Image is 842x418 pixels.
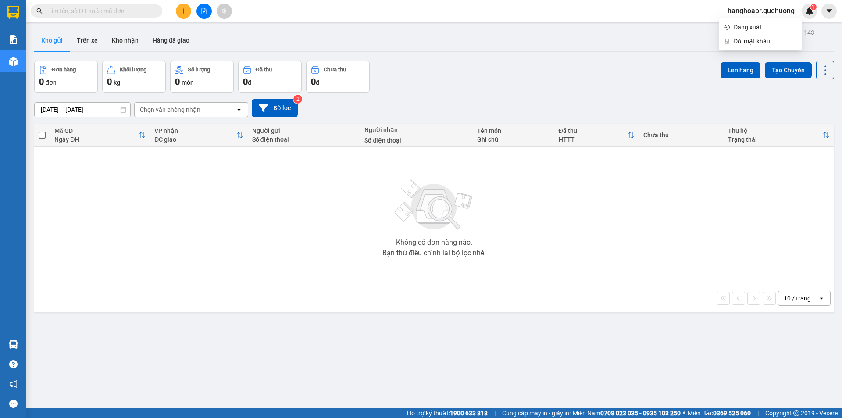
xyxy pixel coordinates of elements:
[683,411,685,415] span: ⚪️
[793,410,799,416] span: copyright
[170,61,234,93] button: Số lượng0món
[252,127,356,134] div: Người gửi
[196,4,212,19] button: file-add
[9,340,18,349] img: warehouse-icon
[217,4,232,19] button: aim
[9,400,18,408] span: message
[70,30,105,51] button: Trên xe
[818,295,825,302] svg: open
[201,8,207,14] span: file-add
[306,61,370,93] button: Chưa thu0đ
[293,95,302,104] sup: 2
[252,136,356,143] div: Số điện thoại
[554,124,639,147] th: Toggle SortBy
[721,5,802,16] span: hanghoapr.quehuong
[7,6,19,19] img: logo-vxr
[221,8,227,14] span: aim
[316,79,319,86] span: đ
[643,132,719,139] div: Chưa thu
[477,136,549,143] div: Ghi chú
[52,67,76,73] div: Đơn hàng
[150,124,248,147] th: Toggle SortBy
[390,174,478,236] img: svg+xml;base64,PHN2ZyBjbGFzcz0ibGlzdC1wbHVnX19zdmciIHhtbG5zPSJodHRwOi8vd3d3LnczLm9yZy8yMDAwL3N2Zy...
[102,61,166,93] button: Khối lượng0kg
[573,408,681,418] span: Miền Nam
[559,127,628,134] div: Đã thu
[812,4,815,10] span: 1
[188,67,210,73] div: Số lượng
[181,8,187,14] span: plus
[154,136,236,143] div: ĐC giao
[765,62,812,78] button: Tạo Chuyến
[688,408,751,418] span: Miền Bắc
[821,4,837,19] button: caret-down
[724,39,730,44] span: lock
[559,136,628,143] div: HTTT
[107,76,112,87] span: 0
[810,4,817,10] sup: 1
[35,103,130,117] input: Select a date range.
[733,36,796,46] span: Đổi mật khẩu
[600,410,681,417] strong: 0708 023 035 - 0935 103 250
[176,4,191,19] button: plus
[713,410,751,417] strong: 0369 525 060
[146,30,196,51] button: Hàng đã giao
[9,360,18,368] span: question-circle
[450,410,488,417] strong: 1900 633 818
[502,408,571,418] span: Cung cấp máy in - giấy in:
[806,7,813,15] img: icon-new-feature
[9,57,18,66] img: warehouse-icon
[238,61,302,93] button: Đã thu0đ
[382,250,486,257] div: Bạn thử điều chỉnh lại bộ lọc nhé!
[182,79,194,86] span: món
[50,124,150,147] th: Toggle SortBy
[154,127,236,134] div: VP nhận
[235,106,243,113] svg: open
[477,127,549,134] div: Tên món
[407,408,488,418] span: Hỗ trợ kỹ thuật:
[364,126,468,133] div: Người nhận
[34,61,98,93] button: Đơn hàng0đơn
[721,62,760,78] button: Lên hàng
[34,30,70,51] button: Kho gửi
[54,136,139,143] div: Ngày ĐH
[140,105,200,114] div: Chọn văn phòng nhận
[784,294,811,303] div: 10 / trang
[114,79,120,86] span: kg
[9,380,18,388] span: notification
[252,99,298,117] button: Bộ lọc
[248,79,251,86] span: đ
[724,25,730,30] span: login
[311,76,316,87] span: 0
[364,137,468,144] div: Số điện thoại
[494,408,496,418] span: |
[48,6,152,16] input: Tìm tên, số ĐT hoặc mã đơn
[728,136,823,143] div: Trạng thái
[105,30,146,51] button: Kho nhận
[724,124,834,147] th: Toggle SortBy
[175,76,180,87] span: 0
[36,8,43,14] span: search
[9,35,18,44] img: solution-icon
[243,76,248,87] span: 0
[46,79,57,86] span: đơn
[757,408,759,418] span: |
[733,22,796,32] span: Đăng xuất
[728,127,823,134] div: Thu hộ
[396,239,472,246] div: Không có đơn hàng nào.
[54,127,139,134] div: Mã GD
[324,67,346,73] div: Chưa thu
[39,76,44,87] span: 0
[825,7,833,15] span: caret-down
[120,67,146,73] div: Khối lượng
[256,67,272,73] div: Đã thu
